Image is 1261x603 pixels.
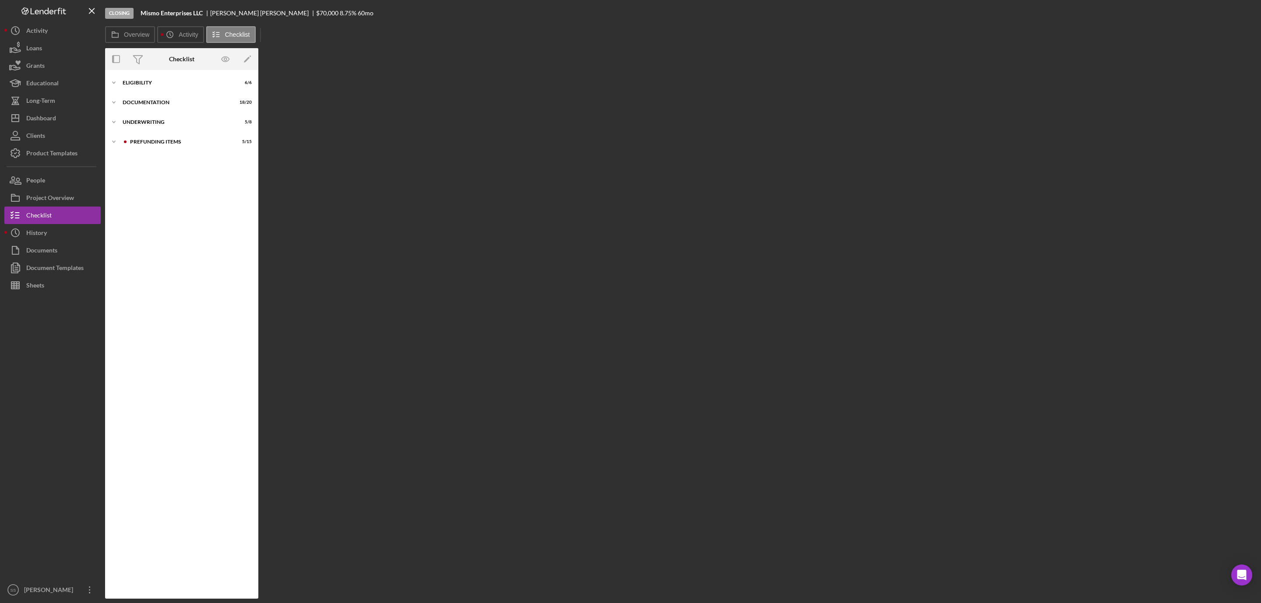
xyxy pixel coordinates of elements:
[26,109,56,129] div: Dashboard
[225,31,250,38] label: Checklist
[130,139,230,144] div: Prefunding Items
[11,588,16,592] text: SS
[4,22,101,39] button: Activity
[26,74,59,94] div: Educational
[4,259,101,277] button: Document Templates
[26,189,74,209] div: Project Overview
[4,172,101,189] button: People
[26,242,57,261] div: Documents
[4,109,101,127] button: Dashboard
[236,100,252,105] div: 18 / 20
[157,26,204,43] button: Activity
[123,80,230,85] div: Eligibility
[123,100,230,105] div: Documentation
[4,581,101,599] button: SS[PERSON_NAME]
[105,26,155,43] button: Overview
[26,172,45,191] div: People
[123,119,230,125] div: Underwriting
[4,224,101,242] button: History
[22,581,79,601] div: [PERSON_NAME]
[26,22,48,42] div: Activity
[4,207,101,224] button: Checklist
[26,277,44,296] div: Sheets
[26,144,77,164] div: Product Templates
[236,119,252,125] div: 5 / 8
[141,10,203,17] b: Mismo Enterprises LLC
[210,10,316,17] div: [PERSON_NAME] [PERSON_NAME]
[4,39,101,57] button: Loans
[26,259,84,279] div: Document Templates
[4,189,101,207] button: Project Overview
[4,57,101,74] button: Grants
[206,26,256,43] button: Checklist
[236,80,252,85] div: 6 / 6
[236,139,252,144] div: 5 / 15
[340,10,356,17] div: 8.75 %
[26,127,45,147] div: Clients
[169,56,194,63] div: Checklist
[4,277,101,294] button: Sheets
[124,31,149,38] label: Overview
[316,10,338,17] div: $70,000
[4,242,101,259] button: Documents
[26,39,42,59] div: Loans
[4,144,101,162] button: Product Templates
[105,8,134,19] div: Closing
[26,57,45,77] div: Grants
[4,74,101,92] button: Educational
[179,31,198,38] label: Activity
[26,224,47,244] div: History
[4,127,101,144] button: Clients
[1231,564,1252,585] div: Open Intercom Messenger
[358,10,373,17] div: 60 mo
[26,92,55,112] div: Long-Term
[26,207,52,226] div: Checklist
[4,92,101,109] button: Long-Term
